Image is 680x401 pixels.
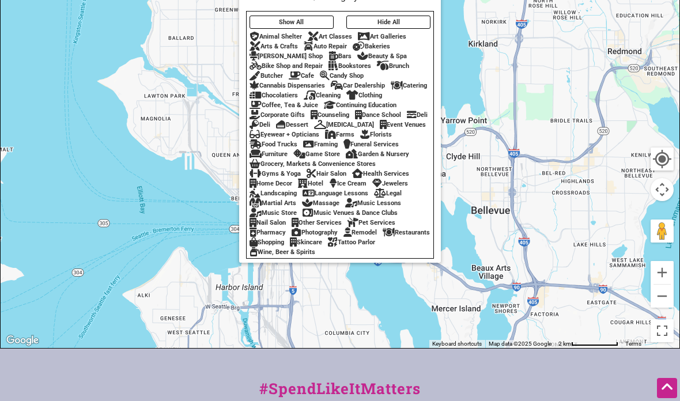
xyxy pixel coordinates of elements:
div: Garden & Nursery [346,150,409,158]
div: Bakeries [353,43,390,50]
div: Ice Cream [329,180,367,187]
div: Coffee, Tea & Juice [250,101,318,109]
div: Martial Arts [250,199,296,207]
div: Massage [302,199,339,207]
div: Bars [328,52,352,60]
div: Eyewear + Opticians [250,131,319,138]
div: Beauty & Spa [357,52,407,60]
div: Arts & Crafts [250,43,298,50]
button: Zoom in [651,261,674,284]
div: Jewelers [372,180,408,187]
div: Event Venues [380,121,426,128]
div: Cleaning [304,92,341,99]
div: Cannabis Dispensaries [250,82,325,89]
span: 2 km [558,341,571,347]
div: Catering [391,82,427,89]
div: Skincare [290,239,322,246]
div: Scroll Back to Top [657,378,677,398]
div: Wine, Beer & Spirits [250,248,315,256]
div: Health Services [352,170,409,177]
div: Art Classes [308,33,352,40]
div: Landscaping [250,190,297,197]
button: Drag Pegman onto the map to open Street View [651,220,674,243]
div: Language Lessons [303,190,368,197]
div: Bike Shop and Repair [250,62,323,70]
div: Pet Services [347,219,395,226]
div: Continuing Education [324,101,396,109]
span: Map data ©2025 Google [489,341,551,347]
div: Food Trucks [250,141,297,148]
div: Dance School [355,111,401,119]
div: Game Store [293,150,340,158]
div: Florists [360,131,392,138]
div: Music Store [250,209,297,217]
div: Shopping [250,239,284,246]
div: Deli [407,111,428,119]
div: Bookstores [328,62,371,70]
a: Terms (opens in new tab) [625,341,641,347]
div: Home Decor [250,180,292,187]
div: Animal Shelter [250,33,302,40]
div: Hair Salon [307,170,346,177]
div: Tattoo Parlor [328,239,375,246]
button: Keyboard shortcuts [432,340,482,348]
button: Map camera controls [651,178,674,201]
div: Farms [325,131,354,138]
div: Funeral Services [343,141,399,148]
div: Butcher [250,72,283,80]
div: Music Venues & Dance Clubs [303,209,398,217]
div: Clothing [346,92,382,99]
div: Brunch [377,62,409,70]
div: Car Dealership [331,82,385,89]
div: Nail Salon [250,219,286,226]
div: Gyms & Yoga [250,170,301,177]
div: Framing [303,141,338,148]
div: [MEDICAL_DATA] [314,121,374,128]
div: Other Services [292,219,342,226]
div: Chocolatiers [250,92,298,99]
button: Zoom out [651,285,674,308]
div: Cafe [289,72,314,80]
button: Toggle fullscreen view [650,319,674,343]
div: Furniture [250,150,288,158]
img: Google [3,333,41,348]
button: Show All [250,16,334,29]
div: Remodel [343,229,377,236]
div: Deli [250,121,270,128]
div: Candy Shop [320,72,364,80]
div: [PERSON_NAME] Shop [250,52,323,60]
div: Restaurants [383,229,430,236]
div: Legal [374,190,402,197]
button: Hide All [346,16,430,29]
div: Photography [292,229,338,236]
button: Map Scale: 2 km per 78 pixels [555,340,622,348]
button: Your Location [651,147,674,171]
div: Art Galleries [358,33,406,40]
div: Counseling [311,111,349,119]
div: Hotel [298,180,323,187]
div: Dessert [276,121,308,128]
div: Pharmacy [250,229,286,236]
div: Corporate Gifts [250,111,305,119]
div: Music Lessons [345,199,401,207]
div: Grocery, Markets & Convenience Stores [250,160,376,168]
div: Auto Repair [304,43,347,50]
a: Open this area in Google Maps (opens a new window) [3,333,41,348]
